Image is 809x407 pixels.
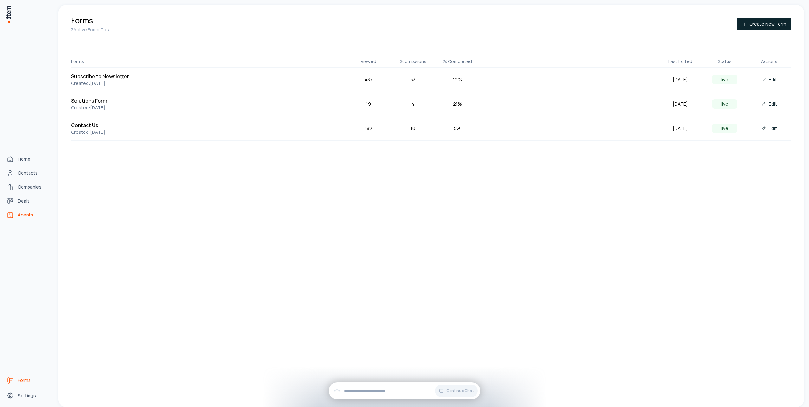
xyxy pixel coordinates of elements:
[4,181,52,193] a: Companies
[658,125,702,132] div: [DATE]
[435,58,480,65] div: % Completed
[391,100,435,107] div: 4
[71,121,168,129] h5: Contact Us
[4,167,52,179] a: Contacts
[71,27,112,33] p: 3 Active Forms Total
[712,75,737,84] div: live
[5,5,11,23] img: Item Brain Logo
[18,156,30,162] span: Home
[71,105,168,111] p: Created: [DATE]
[756,98,782,110] button: Edit
[756,122,782,135] button: Edit
[737,18,791,30] button: Create New Form
[435,385,478,397] button: Continue Chat
[18,392,36,399] span: Settings
[18,212,33,218] span: Agents
[4,153,52,165] a: Home
[702,58,747,65] div: Status
[435,100,480,107] div: 21 %
[435,76,480,83] div: 12 %
[71,15,112,25] h1: Forms
[329,382,480,399] div: Continue Chat
[4,195,52,207] a: deals
[18,170,38,176] span: Contacts
[346,58,391,65] div: Viewed
[346,125,391,132] div: 182
[71,80,168,87] p: Created: [DATE]
[71,97,168,105] h5: Solutions Form
[391,125,435,132] div: 10
[18,184,42,190] span: Companies
[71,129,168,135] p: Created: [DATE]
[391,76,435,83] div: 53
[712,124,737,133] div: live
[346,100,391,107] div: 19
[18,377,31,384] span: Forms
[712,99,737,109] div: live
[658,100,702,107] div: [DATE]
[446,388,474,393] span: Continue Chat
[747,58,791,65] div: Actions
[658,58,702,65] div: Last Edited
[4,374,52,387] a: Forms
[658,76,702,83] div: [DATE]
[756,73,782,86] button: Edit
[71,73,168,80] h5: Subscribe to Newsletter
[391,58,435,65] div: Submissions
[435,125,480,132] div: 5 %
[4,209,52,221] a: Agents
[18,198,30,204] span: Deals
[4,389,52,402] a: Settings
[71,58,168,65] div: Forms
[346,76,391,83] div: 437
